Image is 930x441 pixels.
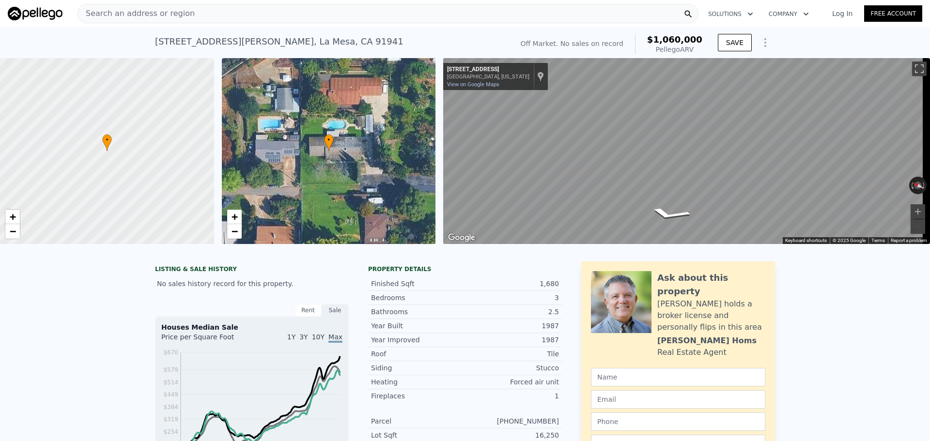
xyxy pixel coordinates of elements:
button: Toggle fullscreen view [912,61,927,76]
div: Ask about this property [657,271,765,298]
button: Company [761,5,817,23]
tspan: $670 [163,349,178,356]
div: 16,250 [465,430,559,440]
tspan: $514 [163,379,178,386]
a: View on Google Maps [447,81,499,88]
a: Log In [821,9,864,18]
div: LISTING & SALE HISTORY [155,265,349,275]
div: Property details [368,265,562,273]
input: Name [591,368,765,386]
span: − [10,225,16,237]
span: 3Y [299,333,308,341]
tspan: $254 [163,428,178,435]
div: Real Estate Agent [657,347,727,358]
button: Show Options [756,33,775,52]
div: Bedrooms [371,293,465,303]
div: Year Built [371,321,465,331]
span: + [10,211,16,223]
span: + [231,211,237,223]
button: Reset the view [909,178,928,192]
div: [STREET_ADDRESS][PERSON_NAME] , La Mesa , CA 91941 [155,35,403,48]
span: 10Y [312,333,325,341]
div: Houses Median Sale [161,322,342,332]
div: • [102,134,112,151]
a: Zoom in [227,210,242,224]
span: − [231,225,237,237]
a: Open this area in Google Maps (opens a new window) [446,231,478,244]
div: 2.5 [465,307,559,317]
div: 1987 [465,335,559,345]
a: Terms [871,238,885,243]
div: Off Market. No sales on record [521,39,623,48]
a: Show location on map [537,71,544,82]
input: Phone [591,412,765,431]
div: Siding [371,363,465,373]
span: 1Y [287,333,295,341]
tspan: $319 [163,416,178,423]
div: 1 [465,391,559,401]
span: • [102,136,112,144]
button: Rotate clockwise [922,177,927,194]
div: Street View [443,58,930,244]
div: Map [443,58,930,244]
div: • [324,134,334,151]
div: 3 [465,293,559,303]
div: [PERSON_NAME] holds a broker license and personally flips in this area [657,298,765,333]
div: Finished Sqft [371,279,465,289]
span: $1,060,000 [647,34,702,45]
div: Lot Sqft [371,430,465,440]
div: 1987 [465,321,559,331]
div: Heating [371,377,465,387]
div: [GEOGRAPHIC_DATA], [US_STATE] [447,74,529,80]
div: Price per Square Foot [161,332,252,348]
a: Report a problem [891,238,927,243]
div: Year Improved [371,335,465,345]
div: 1,680 [465,279,559,289]
a: Zoom out [5,224,20,239]
button: Zoom out [911,219,925,234]
button: Solutions [700,5,761,23]
div: [PHONE_NUMBER] [465,416,559,426]
button: Rotate counterclockwise [909,177,914,194]
input: Email [591,390,765,409]
div: Stucco [465,363,559,373]
div: Bathrooms [371,307,465,317]
div: No sales history record for this property. [155,275,349,292]
img: Google [446,231,478,244]
a: Zoom in [5,210,20,224]
tspan: $579 [163,366,178,373]
div: [STREET_ADDRESS] [447,66,529,74]
tspan: $449 [163,391,178,398]
a: Zoom out [227,224,242,239]
button: Keyboard shortcuts [785,237,827,244]
span: Max [328,333,342,343]
div: Sale [322,304,349,317]
div: Rent [294,304,322,317]
div: Forced air unit [465,377,559,387]
a: Free Account [864,5,922,22]
path: Go West, Bowling Green Dr [635,204,705,224]
tspan: $384 [163,404,178,411]
div: [PERSON_NAME] Homs [657,335,757,347]
button: SAVE [718,34,752,51]
img: Pellego [8,7,62,20]
span: © 2025 Google [833,238,866,243]
div: Pellego ARV [647,45,702,54]
div: Tile [465,349,559,359]
div: Fireplaces [371,391,465,401]
div: Roof [371,349,465,359]
div: Parcel [371,416,465,426]
span: Search an address or region [78,8,195,19]
button: Zoom in [911,204,925,219]
span: • [324,136,334,144]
